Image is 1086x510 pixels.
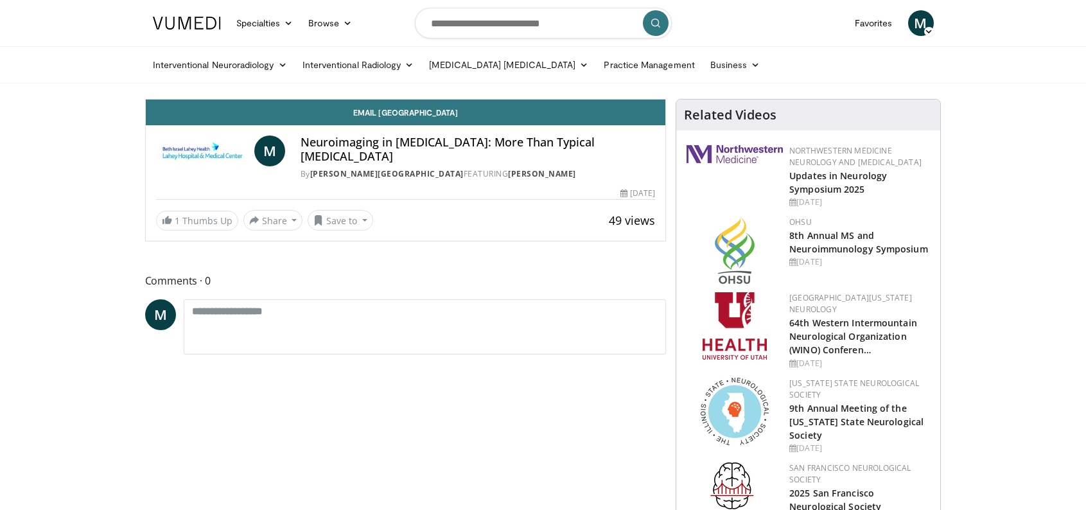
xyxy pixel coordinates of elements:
a: [PERSON_NAME][GEOGRAPHIC_DATA] [310,168,464,179]
img: 71a8b48c-8850-4916-bbdd-e2f3ccf11ef9.png.150x105_q85_autocrop_double_scale_upscale_version-0.2.png [701,378,769,445]
div: [DATE] [789,197,930,208]
a: Interventional Neuroradiology [145,52,295,78]
a: OHSU [789,216,812,227]
h4: Neuroimaging in [MEDICAL_DATA]: More Than Typical [MEDICAL_DATA] [301,136,655,163]
h4: Related Videos [684,107,776,123]
a: 1 Thumbs Up [156,211,238,231]
a: [US_STATE] State Neurological Society [789,378,919,400]
div: [DATE] [789,358,930,369]
div: [DATE] [789,256,930,268]
a: Email [GEOGRAPHIC_DATA] [146,100,666,125]
img: Lahey Hospital & Medical Center [156,136,249,166]
a: Business [703,52,768,78]
img: da959c7f-65a6-4fcf-a939-c8c702e0a770.png.150x105_q85_autocrop_double_scale_upscale_version-0.2.png [715,216,755,284]
a: 9th Annual Meeting of the [US_STATE] State Neurological Society [789,402,924,441]
a: Specialties [229,10,301,36]
a: [PERSON_NAME] [508,168,576,179]
span: Comments 0 [145,272,667,289]
a: M [254,136,285,166]
a: M [145,299,176,330]
div: [DATE] [789,443,930,454]
a: Practice Management [596,52,702,78]
a: Northwestern Medicine Neurology and [MEDICAL_DATA] [789,145,922,168]
a: Interventional Radiology [295,52,422,78]
a: 64th Western Intermountain Neurological Organization (WINO) Conferen… [789,317,917,356]
a: [GEOGRAPHIC_DATA][US_STATE] Neurology [789,292,912,315]
input: Search topics, interventions [415,8,672,39]
a: [MEDICAL_DATA] [MEDICAL_DATA] [421,52,596,78]
div: By FEATURING [301,168,655,180]
img: 2a462fb6-9365-492a-ac79-3166a6f924d8.png.150x105_q85_autocrop_double_scale_upscale_version-0.2.jpg [687,145,783,163]
a: M [908,10,934,36]
span: 49 views [609,213,655,228]
span: 1 [175,215,180,227]
a: Browse [301,10,360,36]
img: f6362829-b0a3-407d-a044-59546adfd345.png.150x105_q85_autocrop_double_scale_upscale_version-0.2.png [703,292,767,360]
button: Save to [308,210,373,231]
a: Favorites [847,10,900,36]
a: 8th Annual MS and Neuroimmunology Symposium [789,229,928,255]
a: Updates in Neurology Symposium 2025 [789,170,887,195]
button: Share [243,210,303,231]
a: San Francisco Neurological Society [789,462,911,485]
img: VuMedi Logo [153,17,221,30]
div: [DATE] [620,188,655,199]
